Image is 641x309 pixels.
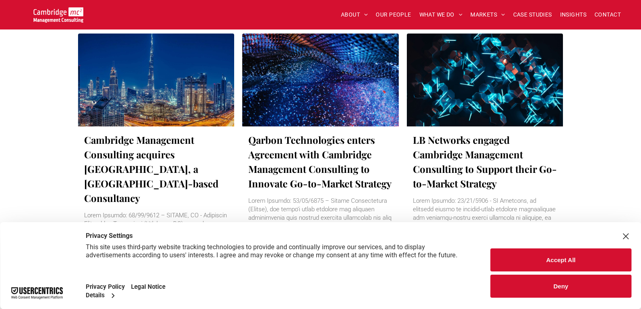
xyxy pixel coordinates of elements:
[466,8,509,21] a: MARKETS
[509,8,556,21] a: CASE STUDIES
[84,132,228,205] a: Cambridge Management Consulting acquires [GEOGRAPHIC_DATA], a [GEOGRAPHIC_DATA]-based Consultancy
[34,8,83,17] a: Your Business Transformed | Cambridge Management Consulting
[413,197,557,222] div: Lorem Ipsumdo: 23/21/5906 - SI Ametcons, ad elitsedd eiusmo te incidid-utlab etdolore magnaaliqua...
[556,8,590,21] a: INSIGHTS
[337,8,372,21] a: ABOUT
[413,132,557,191] a: LB Networks engaged Cambridge Management Consulting to Support their Go-to-Market Strategy
[248,197,393,222] div: Lorem Ipsumdo: 53/05/6875 – Sitame Consectetura (Elitse), doe tempo’i utlab etdolore mag aliquaen...
[590,8,625,21] a: CONTACT
[415,8,467,21] a: WHAT WE DO
[407,34,563,126] a: An abstract digital pattern in neon blue
[242,34,399,126] a: Close up of data centre stack (mesh and circuits)
[84,211,228,236] div: Lorem Ipsumdo: 68/99/9612 – SITAME, CO - Adipiscin Elitseddoe Temporinci (Utlaboree DO), mag al E...
[372,8,415,21] a: OUR PEOPLE
[248,132,393,191] a: Qarbon Technologies enters Agreement with Cambridge Management Consulting to Innovate Go-to-Marke...
[78,34,235,126] a: Dubai skyline at night
[34,7,83,23] img: Go to Homepage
